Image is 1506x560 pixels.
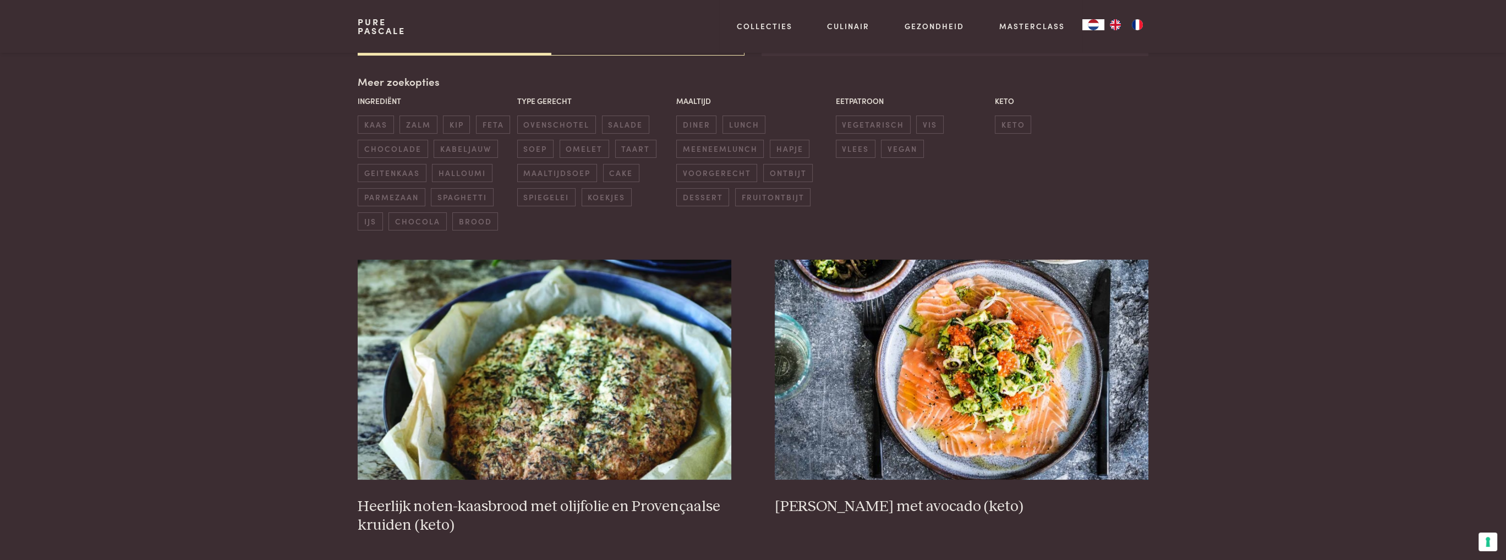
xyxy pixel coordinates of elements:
[763,164,813,182] span: ontbijt
[358,260,731,535] a: Heerlijk noten-kaasbrood met olijfolie en Provençaalse kruiden (keto) Heerlijk noten-kaasbrood me...
[775,497,1148,517] h3: [PERSON_NAME] met avocado (keto)
[358,95,511,107] p: Ingrediënt
[676,95,830,107] p: Maaltijd
[1082,19,1148,30] aside: Language selected: Nederlands
[388,212,446,230] span: chocola
[358,188,425,206] span: parmezaan
[1082,19,1104,30] a: NL
[358,260,731,480] img: Heerlijk noten-kaasbrood met olijfolie en Provençaalse kruiden (keto)
[827,20,869,32] a: Culinair
[676,188,729,206] span: dessert
[770,140,809,158] span: hapje
[1478,532,1497,551] button: Uw voorkeuren voor toestemming voor trackingtechnologieën
[676,140,764,158] span: meeneemlunch
[735,188,810,206] span: fruitontbijt
[358,212,382,230] span: ijs
[517,164,597,182] span: maaltijdsoep
[905,20,964,32] a: Gezondheid
[836,140,875,158] span: vlees
[995,116,1031,134] span: keto
[358,116,393,134] span: kaas
[1082,19,1104,30] div: Language
[881,140,923,158] span: vegan
[603,164,639,182] span: cake
[836,116,911,134] span: vegetarisch
[358,164,426,182] span: geitenkaas
[995,95,1148,107] p: Keto
[517,116,596,134] span: ovenschotel
[358,18,406,35] a: PurePascale
[432,164,492,182] span: halloumi
[836,95,989,107] p: Eetpatroon
[1104,19,1126,30] a: EN
[722,116,765,134] span: lunch
[582,188,632,206] span: koekjes
[775,260,1148,480] img: Rauwe zalm met avocado (keto)
[560,140,609,158] span: omelet
[999,20,1065,32] a: Masterclass
[1126,19,1148,30] a: FR
[431,188,493,206] span: spaghetti
[615,140,656,158] span: taart
[399,116,437,134] span: zalm
[452,212,498,230] span: brood
[517,188,576,206] span: spiegelei
[775,260,1148,516] a: Rauwe zalm met avocado (keto) [PERSON_NAME] met avocado (keto)
[443,116,470,134] span: kip
[358,497,731,535] h3: Heerlijk noten-kaasbrood met olijfolie en Provençaalse kruiden (keto)
[1104,19,1148,30] ul: Language list
[676,116,716,134] span: diner
[916,116,943,134] span: vis
[517,140,554,158] span: soep
[737,20,792,32] a: Collecties
[476,116,510,134] span: feta
[434,140,497,158] span: kabeljauw
[358,140,428,158] span: chocolade
[602,116,649,134] span: salade
[676,164,757,182] span: voorgerecht
[517,95,671,107] p: Type gerecht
